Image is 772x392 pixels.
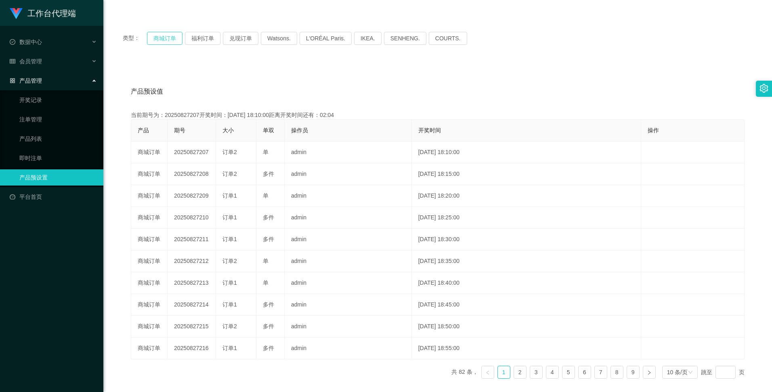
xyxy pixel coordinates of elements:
[131,316,168,338] td: 商城订单
[285,185,412,207] td: admin
[168,185,216,207] td: 20250827209
[27,0,76,26] h1: 工作台代理端
[530,366,542,378] a: 3
[10,58,42,65] span: 会员管理
[263,127,274,133] span: 单双
[562,366,575,378] a: 5
[168,250,216,272] td: 20250827212
[263,258,269,264] span: 单
[131,229,168,250] td: 商城订单
[594,366,607,379] li: 7
[429,32,467,45] button: COURTS.
[19,131,97,147] a: 产品列表
[285,294,412,316] td: admin
[263,323,274,329] span: 多件
[185,32,220,45] button: 福利订单
[412,316,641,338] td: [DATE] 18:50:00
[514,366,527,379] li: 2
[412,229,641,250] td: [DATE] 18:30:00
[611,366,623,378] a: 8
[261,32,297,45] button: Watsons.
[10,58,15,64] i: 图标: table
[19,111,97,127] a: 注单管理
[354,32,382,45] button: IKEA.
[263,236,274,242] span: 多件
[562,366,575,379] li: 5
[222,127,234,133] span: 大小
[168,338,216,359] td: 20250827216
[546,366,559,379] li: 4
[19,150,97,166] a: 即时注单
[19,169,97,186] a: 产品预设置
[263,345,274,351] span: 多件
[701,366,745,379] div: 跳至 页
[222,149,237,155] span: 订单2
[222,192,237,199] span: 订单1
[285,207,412,229] td: admin
[168,207,216,229] td: 20250827210
[168,316,216,338] td: 20250827215
[10,39,42,45] span: 数据中心
[222,345,237,351] span: 订单1
[222,236,237,242] span: 订单1
[263,214,274,221] span: 多件
[168,229,216,250] td: 20250827211
[168,142,216,163] td: 20250827207
[131,250,168,272] td: 商城订单
[222,279,237,286] span: 订单1
[263,149,269,155] span: 单
[10,77,42,84] span: 产品管理
[123,32,147,45] span: 类型：
[412,294,641,316] td: [DATE] 18:45:00
[138,127,149,133] span: 产品
[412,142,641,163] td: [DATE] 18:10:00
[10,8,23,19] img: logo.9652507e.png
[131,142,168,163] td: 商城订单
[263,171,274,177] span: 多件
[263,301,274,308] span: 多件
[384,32,426,45] button: SENHENG.
[578,366,591,379] li: 6
[285,316,412,338] td: admin
[412,250,641,272] td: [DATE] 18:35:00
[412,338,641,359] td: [DATE] 18:55:00
[610,366,623,379] li: 8
[10,39,15,45] i: 图标: check-circle-o
[412,207,641,229] td: [DATE] 18:25:00
[546,366,558,378] a: 4
[223,32,258,45] button: 兑现订单
[648,127,659,133] span: 操作
[10,189,97,205] a: 图标: dashboard平台首页
[168,272,216,294] td: 20250827213
[291,127,308,133] span: 操作员
[285,163,412,185] td: admin
[485,370,490,375] i: 图标: left
[418,127,441,133] span: 开奖时间
[222,171,237,177] span: 订单2
[285,142,412,163] td: admin
[131,111,745,119] div: 当前期号为：20250827207开奖时间：[DATE] 18:10:00距离开奖时间还有：02:04
[168,163,216,185] td: 20250827208
[131,294,168,316] td: 商城订单
[412,185,641,207] td: [DATE] 18:20:00
[10,10,76,16] a: 工作台代理端
[285,338,412,359] td: admin
[497,366,510,379] li: 1
[131,163,168,185] td: 商城订单
[147,32,183,45] button: 商城订单
[627,366,639,378] a: 9
[759,84,768,93] i: 图标: setting
[131,338,168,359] td: 商城订单
[412,272,641,294] td: [DATE] 18:40:00
[174,127,185,133] span: 期号
[222,323,237,329] span: 订单2
[498,366,510,378] a: 1
[481,366,494,379] li: 上一页
[647,370,652,375] i: 图标: right
[10,78,15,83] i: 图标: appstore-o
[222,214,237,221] span: 订单1
[131,272,168,294] td: 商城订单
[451,366,478,379] li: 共 82 条，
[19,92,97,108] a: 开奖记录
[412,163,641,185] td: [DATE] 18:15:00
